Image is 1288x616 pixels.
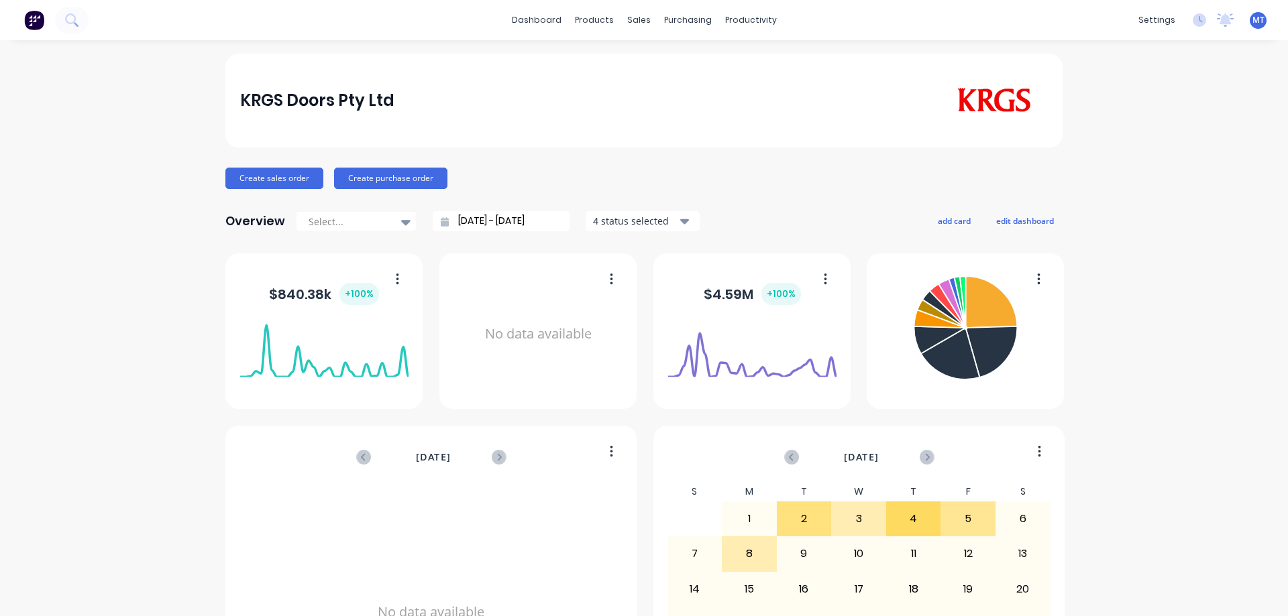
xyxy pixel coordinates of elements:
span: [DATE] [416,450,451,465]
div: 2 [777,502,831,536]
div: M [722,482,777,501]
div: 4 status selected [593,214,678,228]
div: + 100 % [761,283,801,305]
button: add card [929,212,979,229]
div: 13 [996,537,1050,570]
div: + 100 % [339,283,379,305]
button: edit dashboard [987,212,1063,229]
div: 18 [887,572,941,606]
div: 4 [887,502,941,536]
div: S [996,482,1051,501]
div: 17 [832,572,885,606]
div: 5 [941,502,995,536]
button: 4 status selected [586,211,700,231]
div: 14 [668,572,722,606]
div: purchasing [657,10,718,30]
div: 6 [996,502,1050,536]
span: MT [1252,14,1265,26]
div: productivity [718,10,784,30]
div: T [886,482,941,501]
div: T [777,482,832,501]
div: 8 [722,537,776,570]
div: 12 [941,537,995,570]
img: Factory [24,10,44,30]
span: [DATE] [844,450,879,465]
div: 15 [722,572,776,606]
div: 16 [777,572,831,606]
img: KRGS Doors Pty Ltd [954,88,1034,113]
div: 1 [722,502,776,536]
div: 9 [777,537,831,570]
button: Create purchase order [334,168,447,189]
div: 19 [941,572,995,606]
div: Overview [225,208,285,235]
div: No data available [454,271,623,397]
div: 11 [887,537,941,570]
div: 20 [996,572,1050,606]
div: $ 4.59M [704,283,801,305]
div: settings [1132,10,1182,30]
div: KRGS Doors Pty Ltd [240,87,394,114]
div: 3 [832,502,885,536]
div: $ 840.38k [269,283,379,305]
a: dashboard [505,10,568,30]
div: F [941,482,996,501]
div: W [831,482,886,501]
div: 7 [668,537,722,570]
div: 10 [832,537,885,570]
div: S [667,482,722,501]
div: sales [621,10,657,30]
div: products [568,10,621,30]
button: Create sales order [225,168,323,189]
